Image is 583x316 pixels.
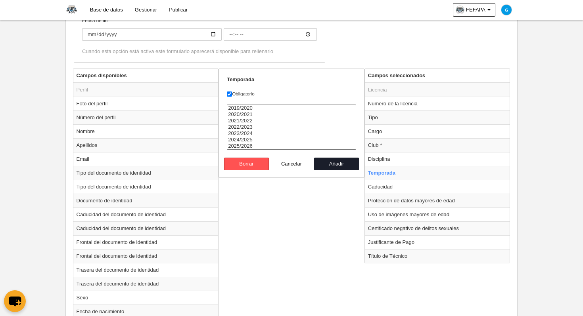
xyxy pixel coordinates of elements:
[227,118,356,124] option: 2021/2022
[73,221,219,235] td: Caducidad del documento de identidad
[365,138,510,152] td: Club *
[73,235,219,249] td: Frontal del documento de identidad
[73,110,219,124] td: Número del perfil
[227,130,356,137] option: 2023/2024
[227,124,356,130] option: 2022/2023
[82,28,222,41] input: Fecha de fin
[227,76,254,82] strong: Temporada
[365,194,510,207] td: Protección de datos mayores de edad
[73,83,219,97] td: Perfil
[73,263,219,277] td: Trasera del documento de identidad
[4,290,26,312] button: chat-button
[73,166,219,180] td: Tipo del documento de identidad
[365,221,510,235] td: Certificado negativo de delitos sexuales
[466,6,485,14] span: FEFAPA
[314,158,359,170] button: Añadir
[73,291,219,305] td: Sexo
[66,5,78,14] img: FEFAPA
[224,158,269,170] button: Borrar
[227,143,356,149] option: 2025/2026
[365,152,510,166] td: Disciplina
[501,5,512,15] img: c2l6ZT0zMHgzMCZmcz05JnRleHQ9RyZiZz0wMzliZTU%3D.png
[365,110,510,124] td: Tipo
[224,28,317,41] input: Fecha de fin
[227,137,356,143] option: 2024/2025
[82,48,317,55] div: Cuando esta opción está activa este formulario aparecerá disponible para rellenarlo
[365,166,510,180] td: Temporada
[73,138,219,152] td: Apellidos
[365,69,510,83] th: Campos seleccionados
[227,91,232,97] input: Obligatorio
[73,152,219,166] td: Email
[227,111,356,118] option: 2020/2021
[456,6,464,14] img: OaThJ7yPnDSw.30x30.jpg
[365,180,510,194] td: Caducidad
[73,69,219,83] th: Campos disponibles
[365,249,510,263] td: Título de Técnico
[365,207,510,221] td: Uso de imágenes mayores de edad
[73,249,219,263] td: Frontal del documento de identidad
[365,83,510,97] td: Licencia
[73,277,219,291] td: Trasera del documento de identidad
[82,17,317,41] label: Fecha de fin
[365,235,510,249] td: Justificante de Pago
[73,180,219,194] td: Tipo del documento de identidad
[227,105,356,111] option: 2019/2020
[365,124,510,138] td: Cargo
[73,194,219,207] td: Documento de identidad
[227,90,356,97] label: Obligatorio
[73,97,219,110] td: Foto del perfil
[73,124,219,138] td: Nombre
[73,207,219,221] td: Caducidad del documento de identidad
[365,97,510,110] td: Número de la licencia
[269,158,314,170] button: Cancelar
[453,3,495,17] a: FEFAPA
